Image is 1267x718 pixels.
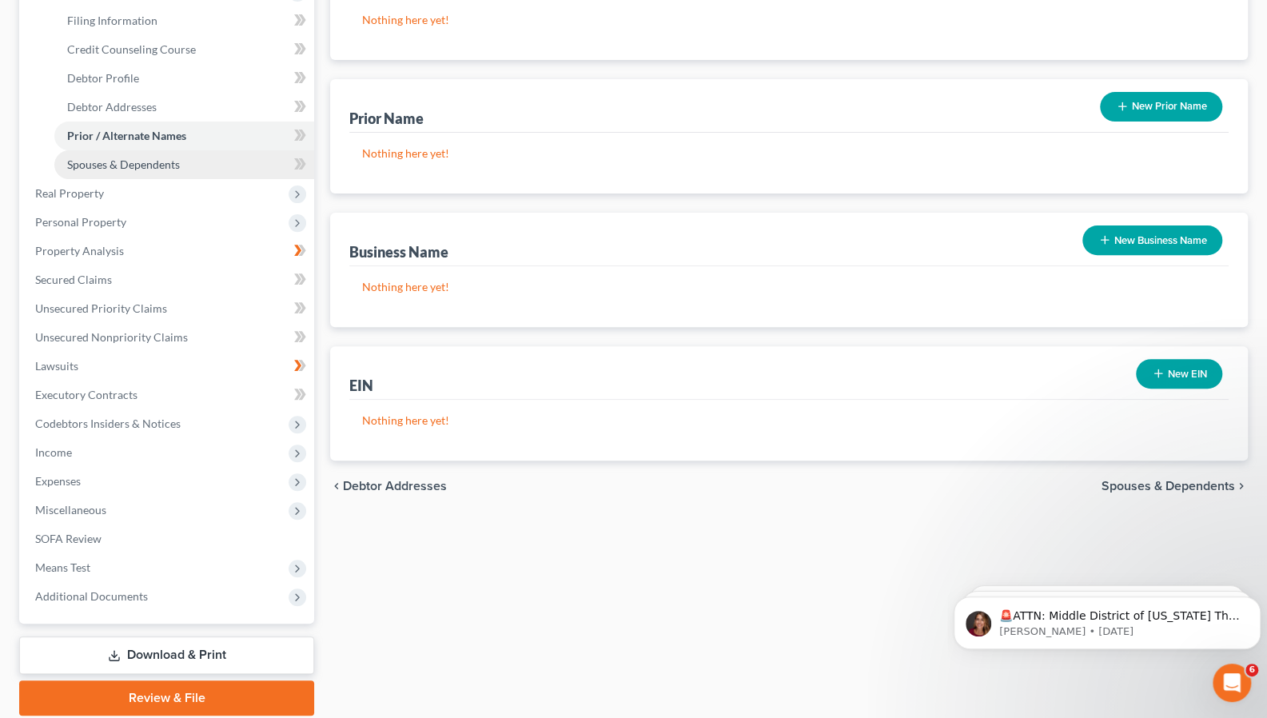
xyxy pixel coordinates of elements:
p: Nothing here yet! [362,413,1216,429]
div: EIN [349,376,373,395]
span: Means Test [35,560,90,574]
button: New Business Name [1082,225,1222,255]
p: Nothing here yet! [362,12,1216,28]
span: Property Analysis [35,244,124,257]
a: Debtor Addresses [54,93,314,122]
span: Miscellaneous [35,503,106,517]
a: Lawsuits [22,352,314,381]
span: Codebtors Insiders & Notices [35,417,181,430]
span: Filing Information [67,14,157,27]
i: chevron_right [1235,480,1248,493]
a: Debtor Profile [54,64,314,93]
iframe: Intercom notifications message [947,563,1267,675]
span: Additional Documents [35,589,148,603]
a: Credit Counseling Course [54,35,314,64]
span: Debtor Addresses [343,480,447,493]
button: New EIN [1136,359,1222,389]
div: Business Name [349,242,448,261]
span: Prior / Alternate Names [67,129,186,142]
a: Prior / Alternate Names [54,122,314,150]
span: Spouses & Dependents [67,158,180,171]
span: Lawsuits [35,359,78,373]
a: Review & File [19,680,314,716]
div: Prior Name [349,109,424,128]
a: Download & Print [19,636,314,674]
span: Real Property [35,186,104,200]
a: Property Analysis [22,237,314,265]
a: Executory Contracts [22,381,314,409]
a: Unsecured Priority Claims [22,294,314,323]
span: Debtor Profile [67,71,139,85]
span: Credit Counseling Course [67,42,196,56]
a: Unsecured Nonpriority Claims [22,323,314,352]
span: Unsecured Priority Claims [35,301,167,315]
span: Secured Claims [35,273,112,286]
span: Income [35,445,72,459]
a: SOFA Review [22,525,314,553]
iframe: Intercom live chat [1213,664,1251,702]
span: Executory Contracts [35,388,137,401]
span: Unsecured Nonpriority Claims [35,330,188,344]
span: Debtor Addresses [67,100,157,114]
button: New Prior Name [1100,92,1222,122]
button: Spouses & Dependents chevron_right [1102,480,1248,493]
button: chevron_left Debtor Addresses [330,480,447,493]
span: Expenses [35,474,81,488]
i: chevron_left [330,480,343,493]
p: Nothing here yet! [362,146,1216,162]
a: Secured Claims [22,265,314,294]
span: SOFA Review [35,532,102,545]
span: Personal Property [35,215,126,229]
span: Spouses & Dependents [1102,480,1235,493]
span: 6 [1245,664,1258,676]
p: Nothing here yet! [362,279,1216,295]
a: Spouses & Dependents [54,150,314,179]
a: Filing Information [54,6,314,35]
